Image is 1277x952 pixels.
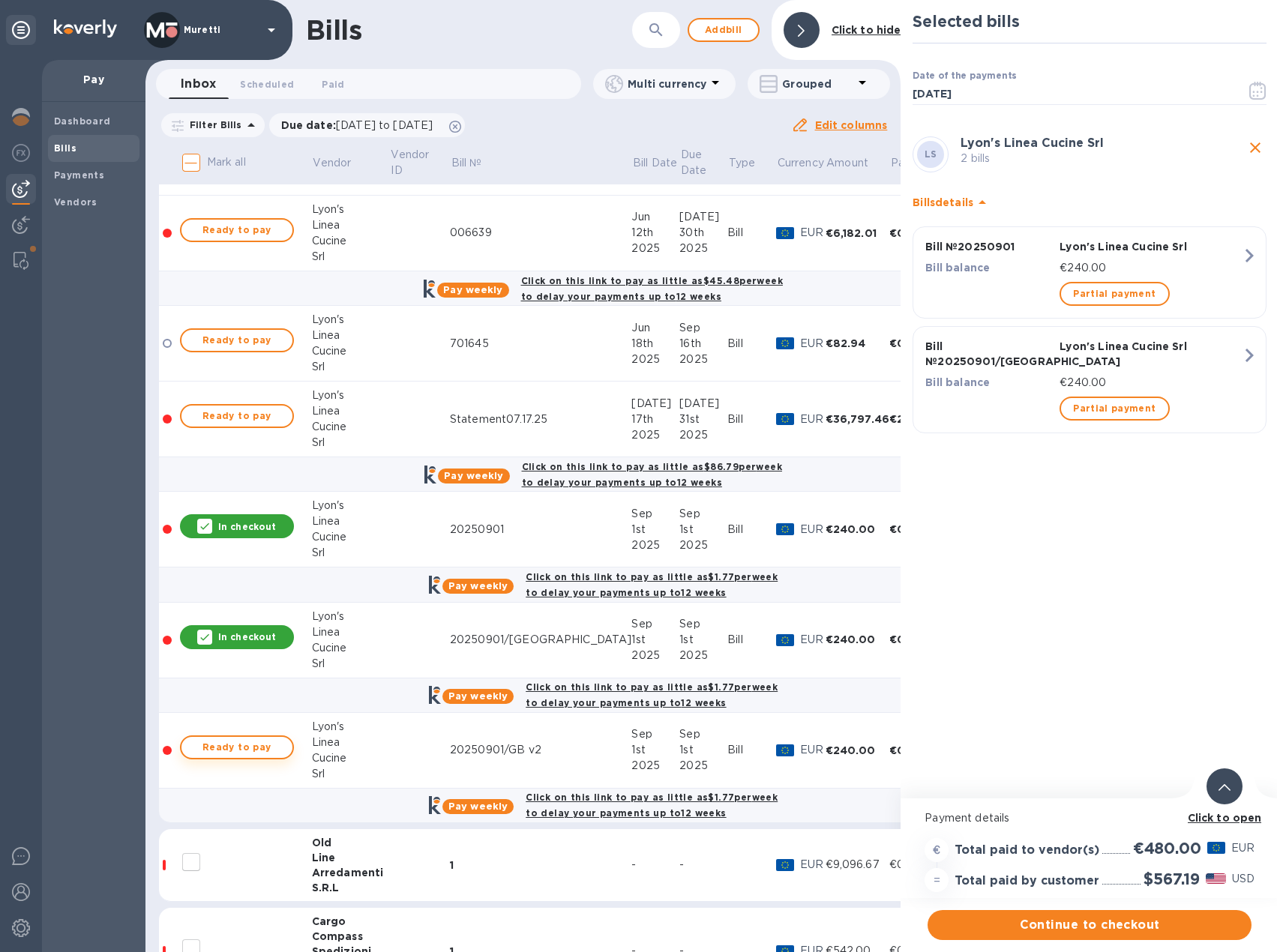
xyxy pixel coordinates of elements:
h1: Bills [306,14,361,46]
span: Paid [322,76,344,92]
span: Amount [826,155,888,171]
p: Bill balance [925,375,1054,390]
div: [DATE] [679,209,727,225]
div: 1st [679,742,727,758]
div: 17th [631,412,679,427]
div: Due date:[DATE] to [DATE] [269,113,466,137]
div: 2025 [631,648,679,663]
button: Ready to pay [180,735,294,759]
p: Bill balance [925,260,1054,275]
span: Bill Date [633,155,677,171]
div: Srl [312,766,390,782]
div: Cucine [312,233,390,249]
div: Arredamenti [312,865,390,880]
p: EUR [800,522,825,537]
h2: €480.00 [1133,839,1201,858]
div: 1st [679,632,727,648]
button: Ready to pay [180,404,294,428]
span: Vendor [313,155,370,171]
div: Sep [679,616,727,632]
p: Vendor ID [391,147,429,178]
div: Jun [631,320,679,336]
div: Bill [727,522,776,537]
span: Continue to checkout [940,916,1240,934]
span: Add bill [701,21,746,39]
div: Sep [679,506,727,522]
span: Inbox [181,73,216,94]
div: Lyon's [312,202,390,217]
span: Ready to pay [193,221,280,239]
div: €82.94 [826,336,890,351]
p: Muretti [184,25,259,35]
button: close [1244,136,1267,159]
div: 16th [679,336,727,352]
p: In checkout [218,630,276,643]
p: EUR [800,857,825,873]
p: Lyon's Linea Cucine Srl [1060,239,1242,254]
div: €6,182.01 [826,226,890,241]
div: Lyon's [312,719,390,735]
div: Srl [312,249,390,265]
span: Scheduled [240,76,294,92]
div: Bill [727,225,776,241]
div: 2025 [679,241,727,256]
div: - [631,857,679,873]
div: 1st [679,522,727,537]
p: EUR [800,632,825,648]
button: Addbill [688,18,760,42]
h2: Selected bills [913,12,1267,31]
div: €0.00 [889,632,959,647]
p: €240.00 [1060,375,1242,391]
div: Linea [312,403,390,419]
b: Pay weekly [444,470,503,481]
div: 2025 [679,648,727,663]
b: Pay weekly [448,690,508,702]
div: Lyon's [312,312,390,328]
button: Partial payment [1060,397,1169,421]
p: Due date : [281,118,441,133]
div: Sep [631,726,679,742]
div: Srl [312,435,390,451]
div: = [925,868,949,892]
div: 18th [631,336,679,352]
div: 1st [631,522,679,537]
div: Bill [727,336,776,352]
div: 2025 [679,537,727,553]
b: Bills [54,142,76,154]
button: Continue to checkout [928,910,1252,940]
b: Click to open [1188,812,1262,824]
p: USD [1232,871,1255,887]
b: Dashboard [54,115,111,127]
p: 2 bills [961,151,1244,166]
div: 20250901 [450,522,631,537]
span: Partial payment [1073,285,1156,303]
span: Partial payment [1073,400,1156,418]
img: Logo [54,19,117,37]
div: Bill [727,742,776,758]
p: Pay [54,72,133,87]
b: Pay weekly [448,580,508,591]
p: Grouped [782,76,853,91]
div: Billsdetails [913,178,1267,226]
span: Paid [891,155,934,171]
div: Cucine [312,640,390,656]
div: [DATE] [631,396,679,412]
p: Due Date [681,147,727,178]
div: 31st [679,412,727,427]
div: 2025 [631,241,679,256]
div: Lyon's [312,498,390,513]
div: €0.00 [889,226,959,241]
b: Click on this link to pay as little as $1.77 per week to delay your payments up to 12 weeks [526,571,778,598]
b: Pay weekly [443,284,502,295]
button: Bill №20250901/[GEOGRAPHIC_DATA]Lyon's Linea Cucine SrlBill balance€240.00Partial payment [913,326,1267,433]
p: EUR [800,225,825,241]
p: Payment details [925,810,1255,826]
b: Vendors [54,196,97,208]
span: Vendor ID [391,147,448,178]
div: Srl [312,656,390,672]
div: Compass [312,929,390,944]
div: Lyon's [312,609,390,624]
div: 2025 [631,427,679,443]
div: 1st [631,632,679,648]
